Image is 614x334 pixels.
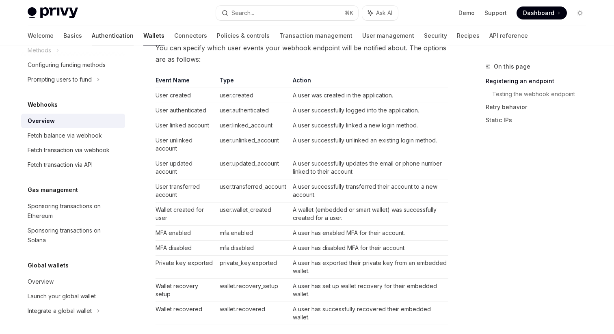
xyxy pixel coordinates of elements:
a: Configuring funding methods [21,58,125,72]
div: Search... [231,8,254,18]
button: Toggle dark mode [573,6,586,19]
td: mfa.enabled [216,226,290,241]
td: A user has successfully recovered their embedded wallet. [290,302,448,325]
td: User transferred account [156,179,216,203]
span: You can specify which user events your webhook endpoint will be notified about. The options are a... [156,42,448,65]
td: MFA enabled [156,226,216,241]
td: Wallet recovered [156,302,216,325]
td: User updated account [156,156,216,179]
div: Launch your global wallet [28,291,96,301]
a: Overview [21,114,125,128]
td: A user has disabled MFA for their account. [290,241,448,256]
td: User authenticated [156,103,216,118]
a: Static IPs [486,114,593,127]
div: Prompting users to fund [28,75,92,84]
td: A wallet (embedded or smart wallet) was successfully created for a user. [290,203,448,226]
div: Sponsoring transactions on Solana [28,226,120,245]
td: A user has set up wallet recovery for their embedded wallet. [290,279,448,302]
a: Security [424,26,447,45]
th: Event Name [156,76,216,88]
td: wallet.recovered [216,302,290,325]
a: API reference [489,26,528,45]
td: user.authenticated [216,103,290,118]
td: Private key exported [156,256,216,279]
div: Sponsoring transactions on Ethereum [28,201,120,221]
a: Support [484,9,507,17]
div: Overview [28,116,55,126]
a: Launch your global wallet [21,289,125,304]
a: Policies & controls [217,26,270,45]
a: Testing the webhook endpoint [492,88,593,101]
a: User management [362,26,414,45]
td: A user successfully linked a new login method. [290,118,448,133]
a: Sponsoring transactions on Ethereum [21,199,125,223]
td: MFA disabled [156,241,216,256]
a: Fetch transaction via webhook [21,143,125,157]
a: Wallets [143,26,164,45]
td: user.linked_account [216,118,290,133]
button: Ask AI [362,6,398,20]
td: A user has exported their private key from an embedded wallet. [290,256,448,279]
td: user.updated_account [216,156,290,179]
td: A user was created in the application. [290,88,448,103]
td: User linked account [156,118,216,133]
button: Search...⌘K [216,6,358,20]
a: Authentication [92,26,134,45]
a: Sponsoring transactions on Solana [21,223,125,248]
a: Recipes [457,26,480,45]
td: wallet.recovery_setup [216,279,290,302]
div: Integrate a global wallet [28,306,92,316]
a: Basics [63,26,82,45]
th: Action [290,76,448,88]
th: Type [216,76,290,88]
div: Overview [28,277,54,287]
a: Overview [21,274,125,289]
td: A user successfully logged into the application. [290,103,448,118]
a: Demo [458,9,475,17]
h5: Gas management [28,185,78,195]
h5: Webhooks [28,100,58,110]
td: user.unlinked_account [216,133,290,156]
img: light logo [28,7,78,19]
a: Retry behavior [486,101,593,114]
td: A user successfully unlinked an existing login method. [290,133,448,156]
a: Transaction management [279,26,352,45]
td: user.wallet_created [216,203,290,226]
td: A user successfully updates the email or phone number linked to their account. [290,156,448,179]
td: User unlinked account [156,133,216,156]
a: Fetch balance via webhook [21,128,125,143]
td: User created [156,88,216,103]
h5: Global wallets [28,261,69,270]
td: Wallet created for user [156,203,216,226]
div: Configuring funding methods [28,60,106,70]
td: private_key.exported [216,256,290,279]
td: A user successfully transferred their account to a new account. [290,179,448,203]
span: Dashboard [523,9,554,17]
a: Fetch transaction via API [21,157,125,172]
a: Connectors [174,26,207,45]
div: Fetch balance via webhook [28,131,102,140]
div: Fetch transaction via webhook [28,145,110,155]
span: Ask AI [376,9,392,17]
a: Dashboard [517,6,567,19]
td: A user has enabled MFA for their account. [290,226,448,241]
a: Welcome [28,26,54,45]
a: Registering an endpoint [486,75,593,88]
td: user.created [216,88,290,103]
td: user.transferred_account [216,179,290,203]
div: Fetch transaction via API [28,160,93,170]
span: ⌘ K [345,10,353,16]
td: Wallet recovery setup [156,279,216,302]
td: mfa.disabled [216,241,290,256]
span: On this page [494,62,530,71]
